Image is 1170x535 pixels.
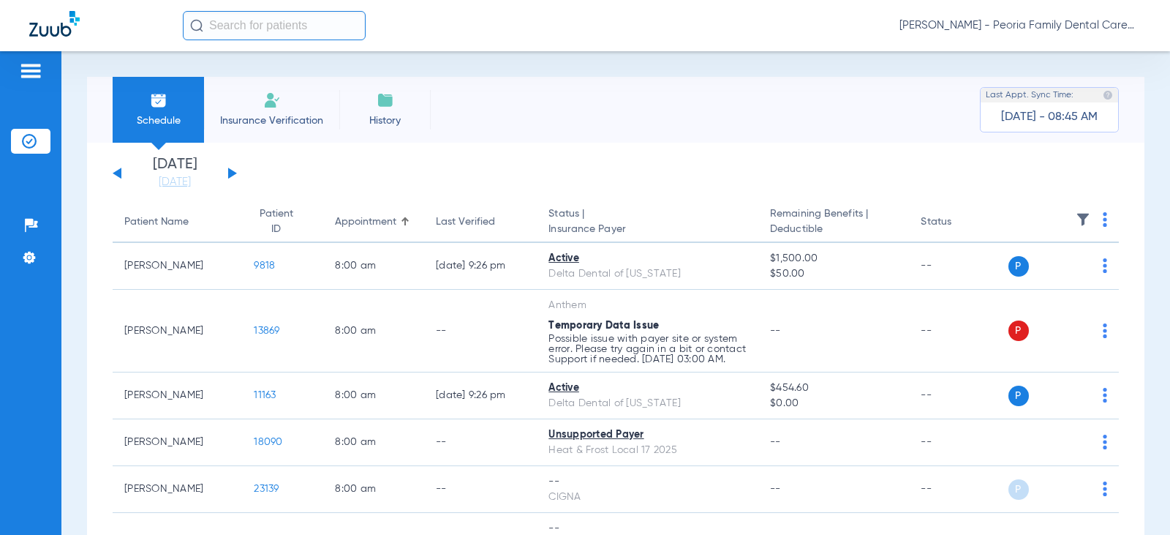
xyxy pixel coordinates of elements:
[29,11,80,37] img: Zuub Logo
[350,113,420,128] span: History
[1001,110,1098,124] span: [DATE] - 08:45 AM
[113,290,242,373] td: [PERSON_NAME]
[113,373,242,419] td: [PERSON_NAME]
[1103,212,1107,227] img: group-dot-blue.svg
[124,113,193,128] span: Schedule
[131,175,219,190] a: [DATE]
[436,214,525,230] div: Last Verified
[1008,256,1029,277] span: P
[1103,323,1107,338] img: group-dot-blue.svg
[323,290,424,373] td: 8:00 AM
[548,396,747,411] div: Delta Dental of [US_STATE]
[215,113,328,128] span: Insurance Verification
[758,202,909,243] th: Remaining Benefits |
[548,298,747,313] div: Anthem
[537,202,758,243] th: Status |
[150,91,167,109] img: Schedule
[254,326,279,336] span: 13869
[124,214,230,230] div: Patient Name
[909,466,1008,513] td: --
[1103,90,1113,100] img: last sync help info
[548,334,747,364] p: Possible issue with payer site or system error. Please try again in a bit or contact Support if n...
[113,419,242,466] td: [PERSON_NAME]
[335,214,412,230] div: Appointment
[770,266,897,282] span: $50.00
[548,474,747,490] div: --
[254,390,276,400] span: 11163
[254,206,298,237] div: Patient ID
[548,321,659,331] span: Temporary Data Issue
[424,419,537,466] td: --
[548,443,747,458] div: Heat & Frost Local 17 2025
[131,157,219,190] li: [DATE]
[1103,435,1107,449] img: group-dot-blue.svg
[909,419,1008,466] td: --
[770,437,781,447] span: --
[548,427,747,443] div: Unsupported Payer
[1008,386,1029,406] span: P
[323,243,424,290] td: 8:00 AM
[548,490,747,505] div: CIGNA
[770,484,781,494] span: --
[377,91,394,109] img: History
[1008,479,1029,500] span: P
[335,214,396,230] div: Appointment
[1103,388,1107,403] img: group-dot-blue.svg
[548,251,747,266] div: Active
[899,18,1141,33] span: [PERSON_NAME] - Peoria Family Dental Care
[254,206,312,237] div: Patient ID
[254,484,279,494] span: 23139
[424,243,537,290] td: [DATE] 9:26 PM
[548,266,747,282] div: Delta Dental of [US_STATE]
[909,202,1008,243] th: Status
[323,373,424,419] td: 8:00 AM
[424,290,537,373] td: --
[1076,212,1090,227] img: filter.svg
[986,88,1073,102] span: Last Appt. Sync Time:
[254,437,282,447] span: 18090
[323,419,424,466] td: 8:00 AM
[124,214,189,230] div: Patient Name
[190,19,203,32] img: Search Icon
[770,381,897,396] span: $454.60
[770,251,897,266] span: $1,500.00
[909,373,1008,419] td: --
[424,373,537,419] td: [DATE] 9:26 PM
[548,381,747,396] div: Active
[548,222,747,237] span: Insurance Payer
[19,62,42,80] img: hamburger-icon
[909,243,1008,290] td: --
[909,290,1008,373] td: --
[113,466,242,513] td: [PERSON_NAME]
[263,91,281,109] img: Manual Insurance Verification
[770,222,897,237] span: Deductible
[323,466,424,513] td: 8:00 AM
[770,396,897,411] span: $0.00
[254,261,275,271] span: 9818
[1103,258,1107,273] img: group-dot-blue.svg
[183,11,366,40] input: Search for patients
[436,214,495,230] div: Last Verified
[770,326,781,336] span: --
[113,243,242,290] td: [PERSON_NAME]
[1103,482,1107,496] img: group-dot-blue.svg
[424,466,537,513] td: --
[1008,321,1029,341] span: P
